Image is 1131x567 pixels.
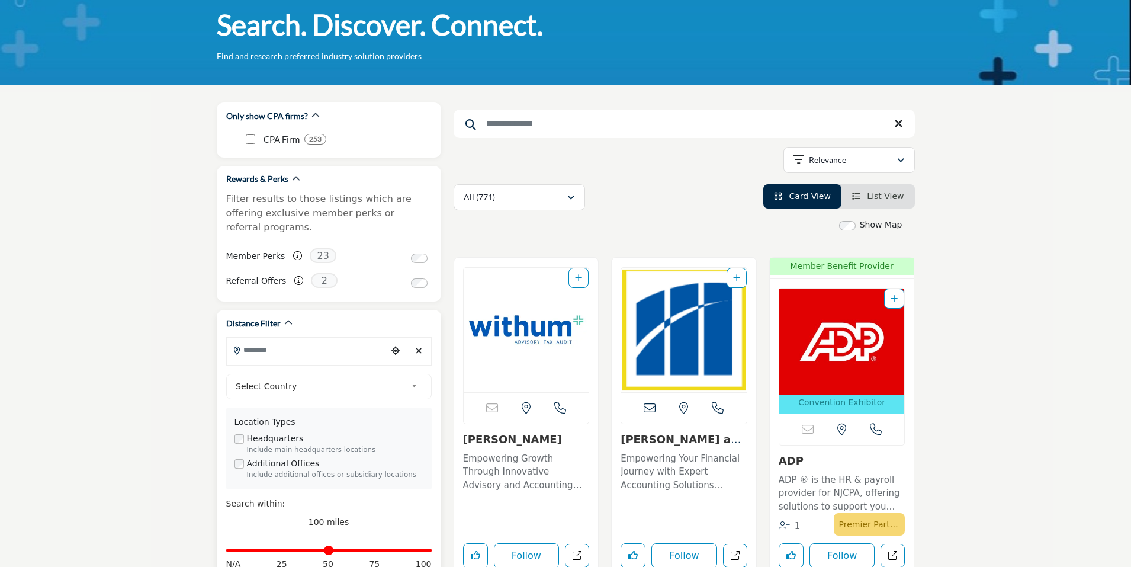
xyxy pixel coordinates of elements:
a: View Card [774,191,831,201]
p: Empowering Your Financial Journey with Expert Accounting Solutions Specializing in accounting ser... [621,452,747,492]
p: CPA Firm: CPA Firm [264,133,300,146]
h2: Rewards & Perks [226,173,288,185]
li: Card View [763,184,841,209]
span: Select Country [236,379,406,393]
a: [PERSON_NAME] and Company, ... [621,433,746,459]
span: List View [867,191,904,201]
img: Withum [464,268,589,392]
div: Followers [779,520,801,533]
input: Switch to Referral Offers [411,278,428,288]
a: ADP [779,454,804,467]
p: Empowering Growth Through Innovative Advisory and Accounting Solutions This forward-thinking, tec... [463,452,590,492]
p: Relevance [809,154,846,166]
label: Referral Offers [226,271,287,291]
span: 100 miles [309,517,349,527]
input: Search Keyword [454,110,915,138]
div: Include main headquarters locations [247,445,423,456]
input: CPA Firm checkbox [246,134,255,144]
button: Relevance [783,147,915,173]
p: Filter results to those listings which are offering exclusive member perks or referral programs. [226,192,432,235]
h1: Search. Discover. Connect. [217,7,543,43]
img: Magone and Company, PC [621,268,747,392]
p: Find and research preferred industry solution providers [217,50,422,62]
span: Member Benefit Provider [773,260,911,273]
a: ADP ® is the HR & payroll provider for NJCPA, offering solutions to support you and your clients ... [779,470,905,514]
li: List View [841,184,915,209]
a: Add To List [891,294,898,303]
a: Open Listing in new tab [779,289,905,414]
button: All (771) [454,184,585,210]
a: Empowering Growth Through Innovative Advisory and Accounting Solutions This forward-thinking, tec... [463,449,590,492]
input: Switch to Member Perks [411,254,428,263]
label: Member Perks [226,246,285,267]
a: [PERSON_NAME] [463,433,562,446]
b: 253 [309,135,322,143]
h3: Magone and Company, PC [621,433,747,446]
p: Premier Partner [838,516,900,533]
a: Add To List [575,273,582,283]
h2: Only show CPA firms? [226,110,308,122]
a: View List [852,191,904,201]
input: Search Location [227,338,387,361]
div: 253 Results For CPA Firm [304,134,326,145]
p: ADP ® is the HR & payroll provider for NJCPA, offering solutions to support you and your clients ... [779,473,905,514]
h2: Distance Filter [226,318,281,329]
span: Card View [789,191,830,201]
img: ADP [779,289,905,395]
div: Location Types [234,416,423,428]
div: Include additional offices or subsidiary locations [247,470,423,480]
p: Convention Exhibitor [798,396,885,409]
div: Clear search location [410,338,428,364]
label: Headquarters [247,433,304,445]
a: Empowering Your Financial Journey with Expert Accounting Solutions Specializing in accounting ser... [621,449,747,492]
span: 2 [311,273,338,288]
a: Open Listing in new tab [621,268,747,392]
h3: ADP [779,454,905,467]
label: Additional Offices [247,457,320,470]
a: Add To List [733,273,740,283]
h3: Withum [463,433,590,446]
div: Choose your current location [387,338,404,364]
div: Search within: [226,498,432,510]
p: All (771) [464,191,495,203]
a: Open Listing in new tab [464,268,589,392]
label: Show Map [860,219,902,231]
span: 1 [795,521,801,531]
span: 23 [310,248,336,263]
